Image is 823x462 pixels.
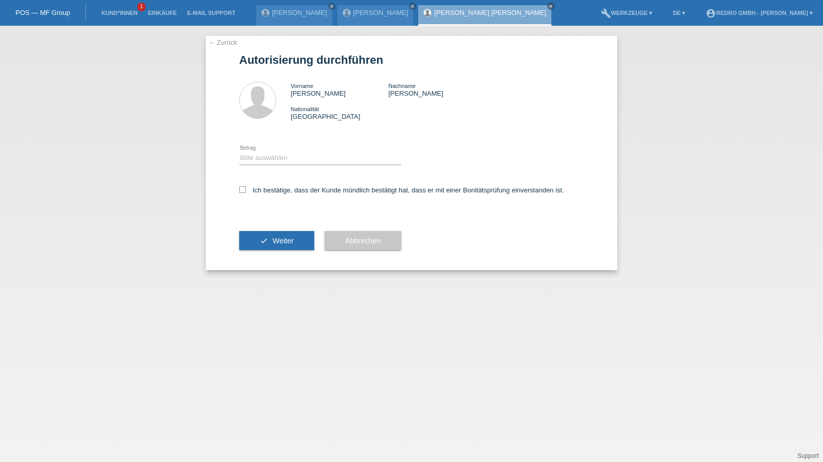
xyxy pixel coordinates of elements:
[260,237,268,245] i: check
[345,237,381,245] span: Abbrechen
[668,10,690,16] a: DE ▾
[434,9,546,16] a: [PERSON_NAME] [PERSON_NAME]
[601,8,611,19] i: build
[547,3,554,10] a: close
[797,452,819,459] a: Support
[182,10,241,16] a: E-Mail Support
[273,237,294,245] span: Weiter
[239,231,314,251] button: check Weiter
[329,4,334,9] i: close
[388,83,416,89] span: Nachname
[96,10,142,16] a: Kund*innen
[272,9,327,16] a: [PERSON_NAME]
[239,54,584,66] h1: Autorisierung durchführen
[328,3,335,10] a: close
[410,4,415,9] i: close
[142,10,182,16] a: Einkäufe
[409,3,416,10] a: close
[353,9,408,16] a: [PERSON_NAME]
[388,82,486,97] div: [PERSON_NAME]
[137,3,146,11] span: 1
[706,8,716,19] i: account_circle
[291,83,313,89] span: Vorname
[239,186,564,194] label: Ich bestätige, dass der Kunde mündlich bestätigt hat, dass er mit einer Bonitätsprüfung einversta...
[15,9,70,16] a: POS — MF Group
[291,82,388,97] div: [PERSON_NAME]
[325,231,401,251] button: Abbrechen
[291,106,319,112] span: Nationalität
[701,10,818,16] a: account_circleRedro GmbH - [PERSON_NAME] ▾
[596,10,658,16] a: buildWerkzeuge ▾
[208,39,237,46] a: ← Zurück
[548,4,553,9] i: close
[291,105,388,120] div: [GEOGRAPHIC_DATA]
